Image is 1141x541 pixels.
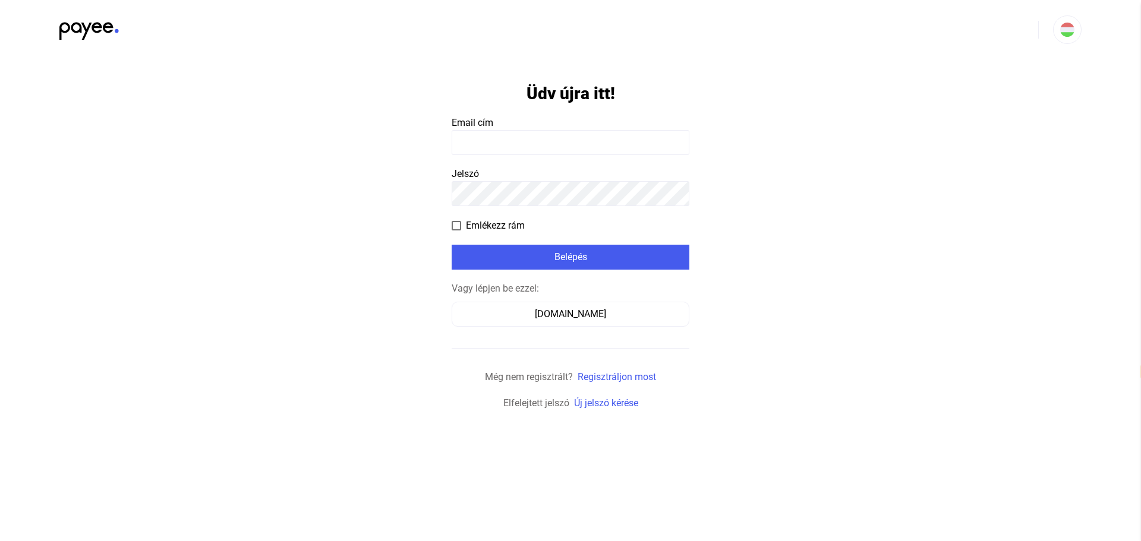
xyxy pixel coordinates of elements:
a: Új jelszó kérése [574,397,638,409]
span: Elfelejtett jelszó [503,397,569,409]
h1: Üdv újra itt! [527,83,615,104]
a: Regisztráljon most [578,371,656,382]
div: Vagy lépjen be ezzel: [452,281,689,296]
img: black-payee-blue-dot.svg [59,15,119,40]
span: Email cím [452,117,493,128]
button: [DOMAIN_NAME] [452,302,689,327]
button: Belépés [452,245,689,270]
span: Még nem regisztrált? [485,371,573,382]
button: HU [1053,15,1082,44]
div: [DOMAIN_NAME] [456,307,685,321]
img: HU [1060,23,1074,37]
div: Belépés [455,250,686,264]
a: [DOMAIN_NAME] [452,308,689,319]
span: Jelszó [452,168,479,179]
span: Emlékezz rám [466,219,525,233]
